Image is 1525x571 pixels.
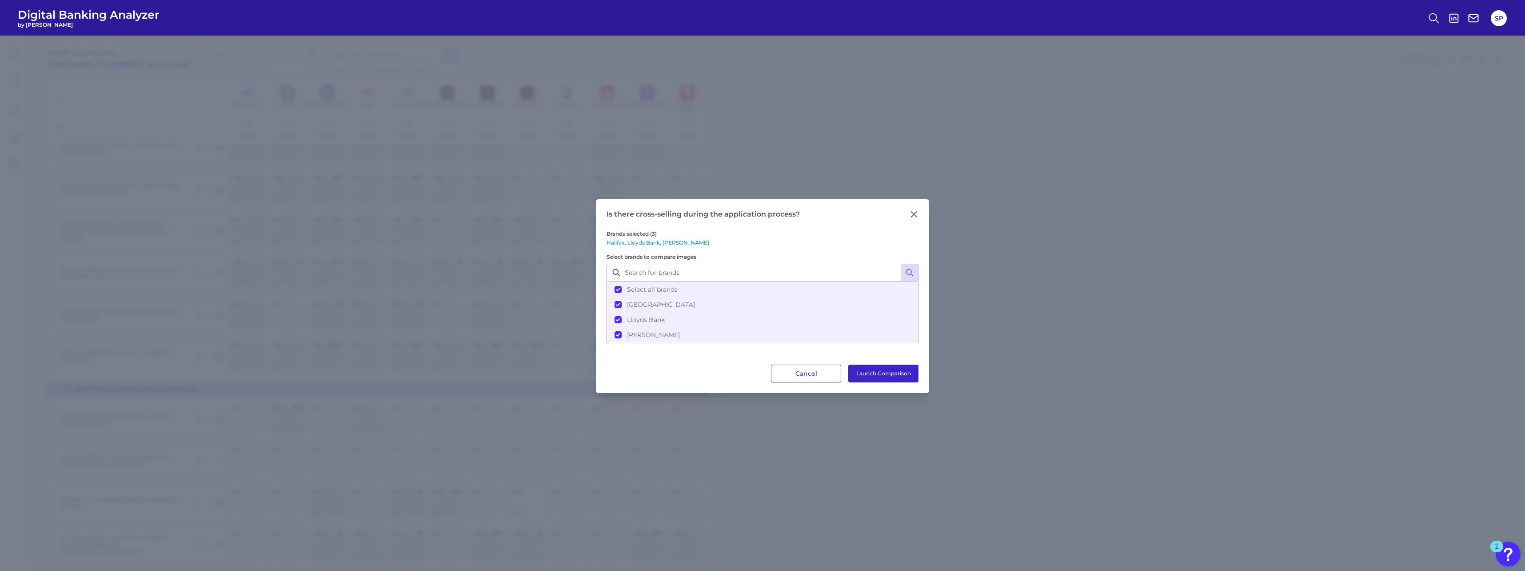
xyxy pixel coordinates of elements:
button: Lloyds Bank [607,312,918,327]
button: Open Resource Center, 1 new notification [1496,542,1521,567]
span: [GEOGRAPHIC_DATA] [627,301,695,309]
label: Brands selected (3) [607,230,657,237]
button: Cancel [771,365,841,382]
button: Launch Comparison [848,365,918,382]
button: Select all brands [607,282,918,297]
div: Is there cross-selling during the application process? [607,210,800,219]
div: 1 [1495,547,1499,558]
span: Select all brands [627,285,678,294]
span: Digital Banking Analyzer [18,8,160,21]
span: by [PERSON_NAME] [18,21,160,28]
p: Halifax, Lloyds Bank, [PERSON_NAME] [607,239,918,246]
button: [GEOGRAPHIC_DATA] [607,297,918,312]
label: Select brands to compare images [607,253,696,260]
input: Search for brands [607,264,918,281]
span: [PERSON_NAME] [627,331,680,339]
button: [PERSON_NAME] [607,327,918,342]
span: Lloyds Bank [627,316,665,324]
button: SP [1491,10,1507,26]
